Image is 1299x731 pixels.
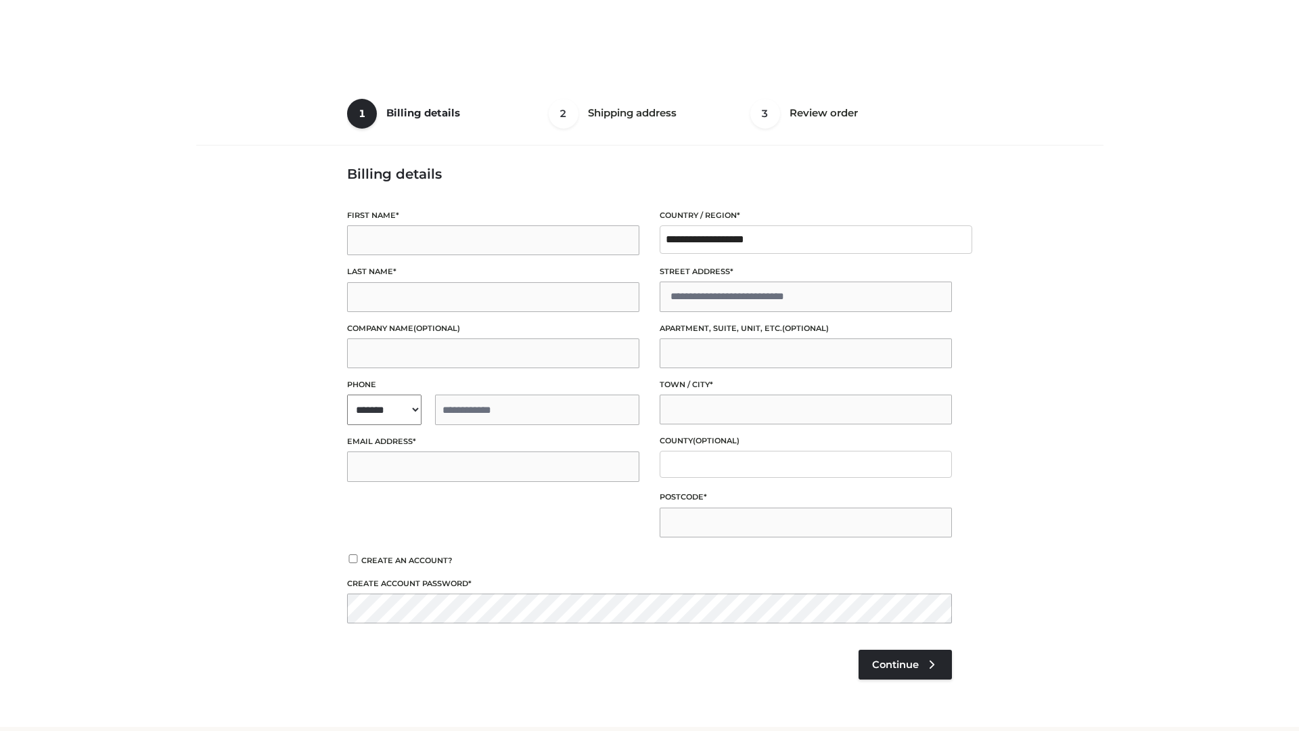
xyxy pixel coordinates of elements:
span: (optional) [782,324,829,333]
span: Shipping address [588,106,677,119]
span: 1 [347,99,377,129]
span: 3 [750,99,780,129]
label: Town / City [660,378,952,391]
span: Billing details [386,106,460,119]
a: Continue [859,650,952,680]
span: (optional) [693,436,739,445]
span: Continue [872,659,919,671]
span: 2 [549,99,578,129]
label: Company name [347,322,639,335]
input: Create an account? [347,554,359,563]
span: Review order [790,106,858,119]
label: Phone [347,378,639,391]
label: Email address [347,435,639,448]
h3: Billing details [347,166,952,182]
label: First name [347,209,639,222]
label: Street address [660,265,952,278]
label: Country / Region [660,209,952,222]
label: Last name [347,265,639,278]
label: Postcode [660,491,952,504]
label: County [660,435,952,447]
span: Create an account? [361,556,453,565]
label: Apartment, suite, unit, etc. [660,322,952,335]
label: Create account password [347,577,952,590]
span: (optional) [413,324,460,333]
